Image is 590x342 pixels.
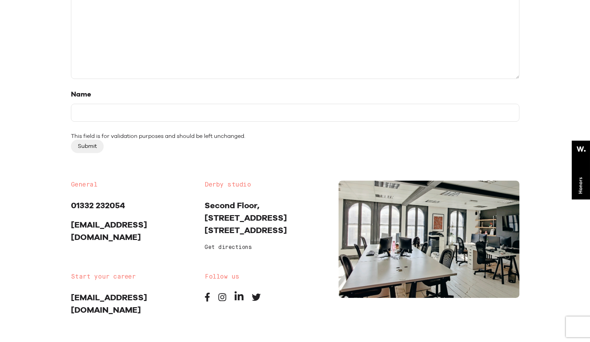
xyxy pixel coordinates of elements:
[71,181,195,189] h2: General
[218,296,226,303] a: Instagram
[205,181,328,189] h2: Derby studio
[71,292,147,315] a: [EMAIL_ADDRESS][DOMAIN_NAME]
[71,220,147,242] a: [EMAIL_ADDRESS][DOMAIN_NAME]
[71,133,519,140] div: This field is for validation purposes and should be left unchanged.
[235,296,244,303] a: Linkedin
[205,273,328,281] h2: Follow us
[71,200,125,210] a: 01332 232054
[205,296,210,303] a: Facebook
[205,199,328,237] p: Second Floor, [STREET_ADDRESS] [STREET_ADDRESS]
[71,140,104,153] input: Submit
[339,181,519,298] img: Our office
[252,296,261,303] a: Twitter
[71,273,195,281] h2: Start your career
[205,245,251,250] a: Get directions
[71,90,519,99] label: Name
